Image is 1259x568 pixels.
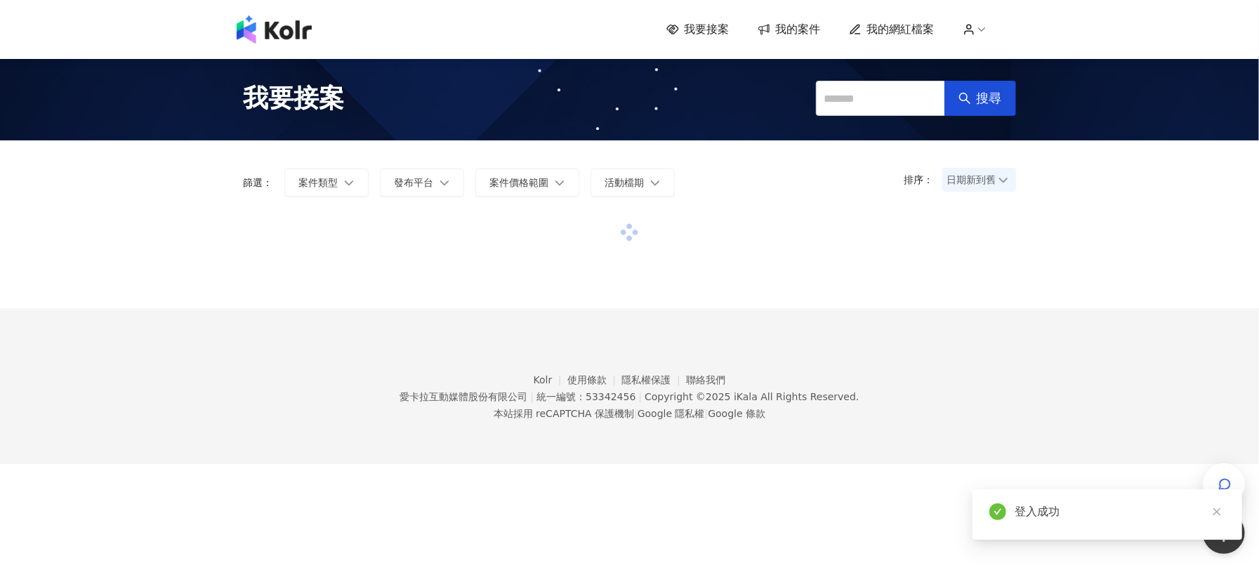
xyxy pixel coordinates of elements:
[666,22,730,37] a: 我要接案
[534,374,567,385] a: Kolr
[536,391,635,402] div: 統一編號：53342456
[530,391,534,402] span: |
[638,391,642,402] span: |
[244,177,273,188] p: 篩選：
[686,374,725,385] a: 聯絡我們
[299,177,338,188] span: 案件類型
[567,374,622,385] a: 使用條款
[494,405,765,422] span: 本站採用 reCAPTCHA 保護機制
[758,22,821,37] a: 我的案件
[490,177,549,188] span: 案件價格範圍
[638,408,705,419] a: Google 隱私權
[475,169,579,197] button: 案件價格範圍
[634,408,638,419] span: |
[958,92,971,105] span: search
[989,503,1006,520] span: check-circle
[947,169,1011,190] span: 日期新到舊
[622,374,687,385] a: 隱私權保護
[977,91,1002,106] span: 搜尋
[380,169,464,197] button: 發布平台
[944,81,1016,116] button: 搜尋
[284,169,369,197] button: 案件類型
[849,22,935,37] a: 我的網紅檔案
[734,391,758,402] a: iKala
[395,177,434,188] span: 發布平台
[705,408,708,419] span: |
[708,408,765,419] a: Google 條款
[867,22,935,37] span: 我的網紅檔案
[1212,507,1222,517] span: close
[591,169,675,197] button: 活動檔期
[776,22,821,37] span: 我的案件
[400,391,527,402] div: 愛卡拉互動媒體股份有限公司
[244,81,345,116] span: 我要接案
[1015,503,1225,520] div: 登入成功
[685,22,730,37] span: 我要接案
[645,391,859,402] div: Copyright © 2025 All Rights Reserved.
[605,177,645,188] span: 活動檔期
[237,15,312,44] img: logo
[904,174,942,185] p: 排序：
